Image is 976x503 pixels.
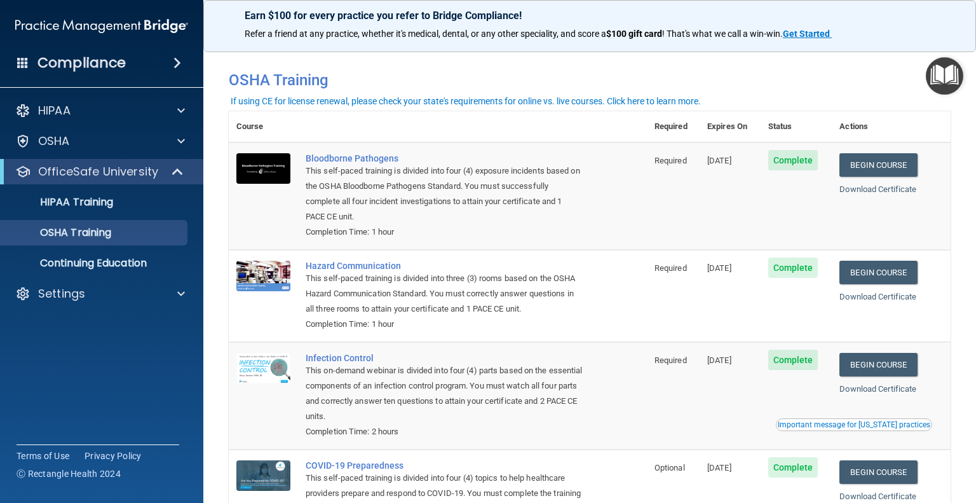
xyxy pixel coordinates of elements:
span: Required [654,156,687,165]
a: Download Certificate [839,292,916,301]
div: Completion Time: 1 hour [306,317,583,332]
div: Important message for [US_STATE] practices [778,421,930,429]
img: PMB logo [15,13,188,39]
a: Download Certificate [839,492,916,501]
span: Complete [768,258,818,278]
th: Status [761,111,832,142]
span: Complete [768,350,818,370]
div: This self-paced training is divided into three (3) rooms based on the OSHA Hazard Communication S... [306,271,583,317]
span: [DATE] [707,463,731,472]
span: [DATE] [707,156,731,165]
div: Completion Time: 1 hour [306,224,583,240]
a: Begin Course [839,353,917,376]
a: HIPAA [15,103,185,118]
th: Expires On [700,111,760,142]
button: If using CE for license renewal, please check your state's requirements for online vs. live cours... [229,95,703,107]
p: OSHA Training [8,226,111,239]
a: Download Certificate [839,184,916,194]
p: OSHA [38,134,70,149]
a: Begin Course [839,261,917,284]
a: Privacy Policy [85,450,142,462]
th: Course [229,111,298,142]
div: If using CE for license renewal, please check your state's requirements for online vs. live cours... [231,97,701,106]
a: Download Certificate [839,384,916,394]
a: Begin Course [839,153,917,177]
span: Required [654,263,687,273]
th: Actions [832,111,951,142]
p: HIPAA Training [8,196,113,209]
a: Settings [15,286,185,301]
th: Required [647,111,700,142]
p: Settings [38,286,85,301]
strong: $100 gift card [606,29,662,39]
span: ! That's what we call a win-win. [662,29,783,39]
p: Earn $100 for every practice you refer to Bridge Compliance! [245,10,935,22]
a: COVID-19 Preparedness [306,460,583,471]
p: HIPAA [38,103,71,118]
button: Read this if you are a dental practitioner in the state of CA [776,418,932,431]
span: [DATE] [707,355,731,365]
span: Optional [654,463,685,472]
div: This on-demand webinar is divided into four (4) parts based on the essential components of an inf... [306,363,583,424]
a: Terms of Use [17,450,69,462]
p: OfficeSafe University [38,164,158,179]
a: Get Started [783,29,832,39]
span: Ⓒ Rectangle Health 2024 [17,467,121,480]
span: Complete [768,457,818,478]
a: OSHA [15,134,185,149]
span: Required [654,355,687,365]
a: Hazard Communication [306,261,583,271]
span: Refer a friend at any practice, whether it's medical, dental, or any other speciality, and score a [245,29,606,39]
span: [DATE] [707,263,731,273]
a: Begin Course [839,460,917,484]
strong: Get Started [783,29,830,39]
p: Continuing Education [8,257,182,270]
a: Infection Control [306,353,583,363]
a: OfficeSafe University [15,164,184,179]
div: This self-paced training is divided into four (4) exposure incidents based on the OSHA Bloodborne... [306,163,583,224]
span: Complete [768,150,818,170]
button: Open Resource Center [926,57,963,95]
h4: OSHA Training [229,71,951,89]
div: Completion Time: 2 hours [306,424,583,439]
h4: Compliance [37,54,126,72]
a: Bloodborne Pathogens [306,153,583,163]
